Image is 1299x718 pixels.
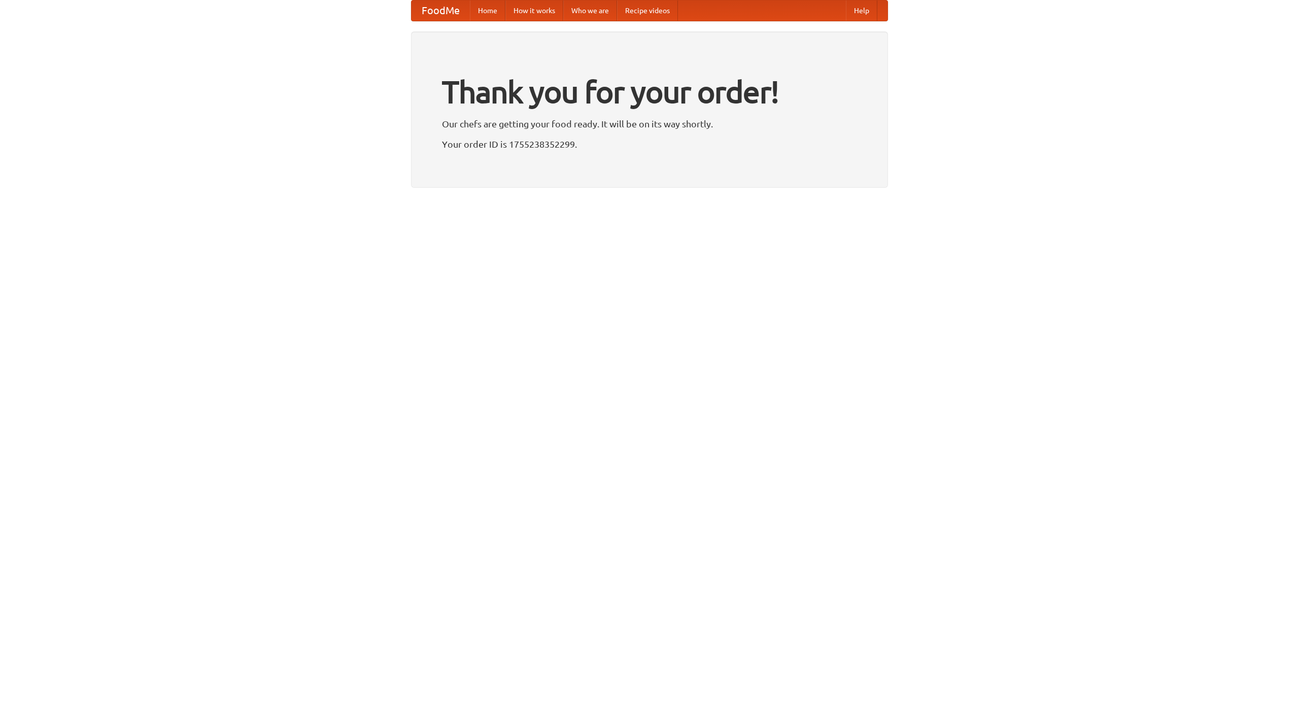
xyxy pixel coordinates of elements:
a: Help [846,1,877,21]
h1: Thank you for your order! [442,67,857,116]
a: Recipe videos [617,1,678,21]
p: Our chefs are getting your food ready. It will be on its way shortly. [442,116,857,131]
a: Who we are [563,1,617,21]
a: FoodMe [412,1,470,21]
a: How it works [505,1,563,21]
a: Home [470,1,505,21]
p: Your order ID is 1755238352299. [442,136,857,152]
